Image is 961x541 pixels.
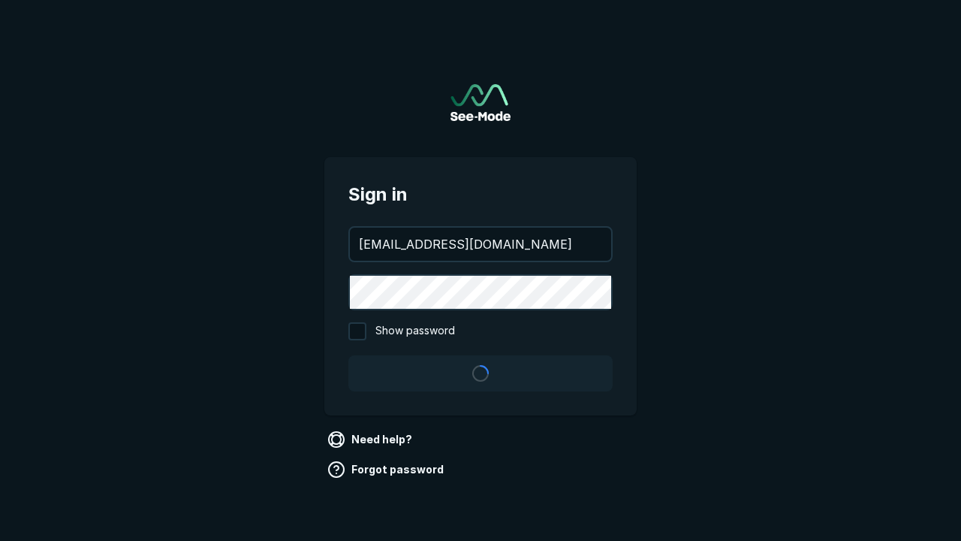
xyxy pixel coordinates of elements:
input: your@email.com [350,228,611,261]
a: Go to sign in [450,84,511,121]
span: Sign in [348,181,613,208]
img: See-Mode Logo [450,84,511,121]
a: Forgot password [324,458,450,482]
span: Show password [375,322,455,340]
a: Need help? [324,428,418,452]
